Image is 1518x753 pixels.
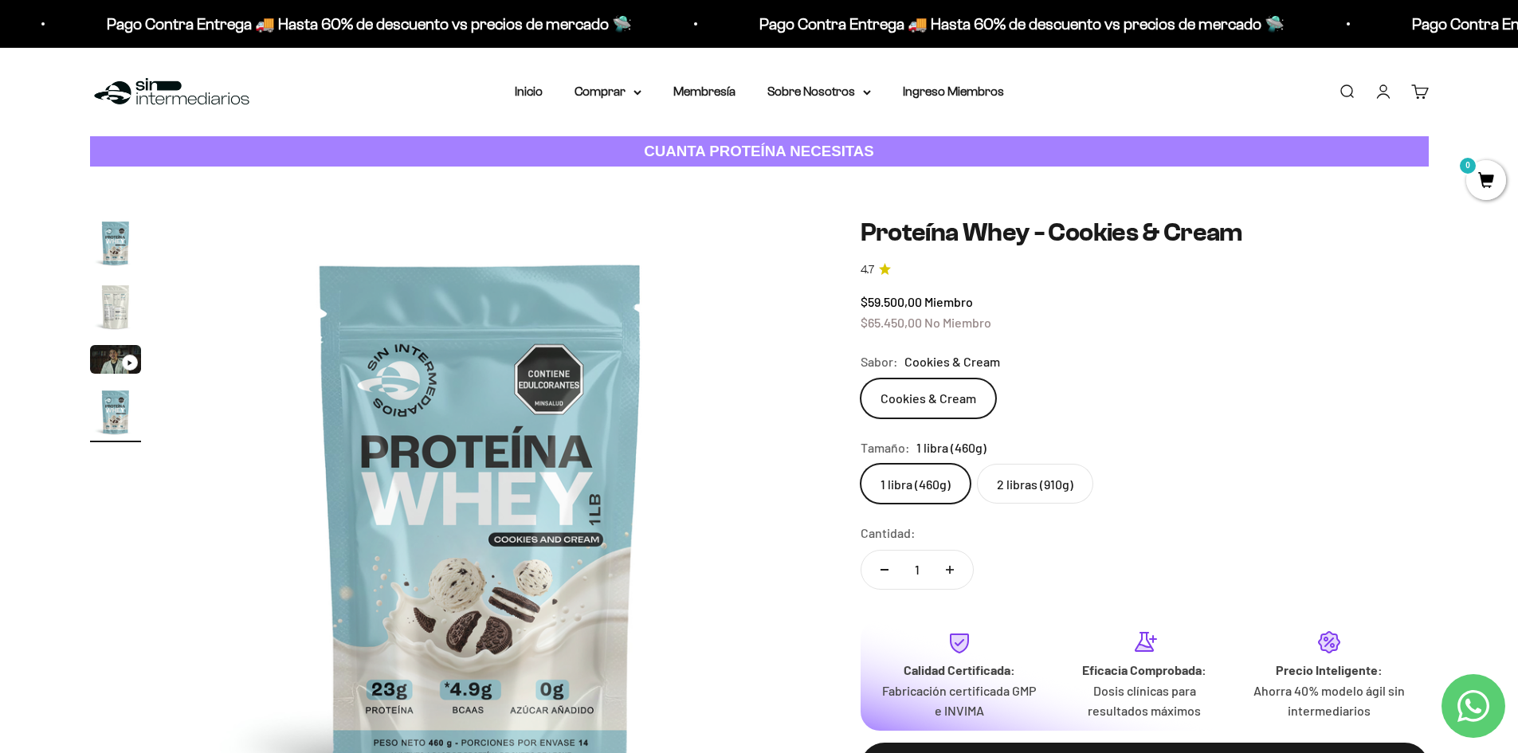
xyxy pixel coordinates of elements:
a: CUANTA PROTEÍNA NECESITAS [90,136,1429,167]
span: $65.450,00 [861,315,922,330]
img: Proteína Whey - Cookies & Cream [90,386,141,437]
img: Proteína Whey - Cookies & Cream [90,218,141,269]
span: 1 libra (460g) [916,437,987,458]
label: Cantidad: [861,523,916,543]
strong: Eficacia Comprobada: [1082,662,1206,677]
p: Fabricación certificada GMP e INVIMA [880,680,1039,721]
span: Miembro [924,294,973,309]
summary: Comprar [575,81,641,102]
strong: Calidad Certificada: [904,662,1015,677]
a: Ingreso Miembros [903,84,1004,98]
button: Ir al artículo 1 [90,218,141,273]
img: Proteína Whey - Cookies & Cream [90,281,141,332]
h1: Proteína Whey - Cookies & Cream [861,218,1429,248]
button: Ir al artículo 4 [90,386,141,442]
p: Pago Contra Entrega 🚚 Hasta 60% de descuento vs precios de mercado 🛸 [743,11,1269,37]
summary: Sobre Nosotros [767,81,871,102]
legend: Sabor: [861,351,898,372]
span: Cookies & Cream [904,351,1000,372]
a: Inicio [515,84,543,98]
a: 0 [1466,173,1506,190]
button: Reducir cantidad [861,551,908,589]
button: Ir al artículo 2 [90,281,141,337]
button: Ir al artículo 3 [90,345,141,378]
strong: Precio Inteligente: [1276,662,1383,677]
a: Membresía [673,84,735,98]
button: Aumentar cantidad [927,551,973,589]
mark: 0 [1458,156,1477,175]
p: Dosis clínicas para resultados máximos [1065,680,1224,721]
legend: Tamaño: [861,437,910,458]
span: 4.7 [861,261,874,279]
p: Ahorra 40% modelo ágil sin intermediarios [1249,680,1409,721]
span: No Miembro [924,315,991,330]
strong: CUANTA PROTEÍNA NECESITAS [644,143,874,159]
a: 4.74.7 de 5.0 estrellas [861,261,1429,279]
p: Pago Contra Entrega 🚚 Hasta 60% de descuento vs precios de mercado 🛸 [91,11,616,37]
span: $59.500,00 [861,294,922,309]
